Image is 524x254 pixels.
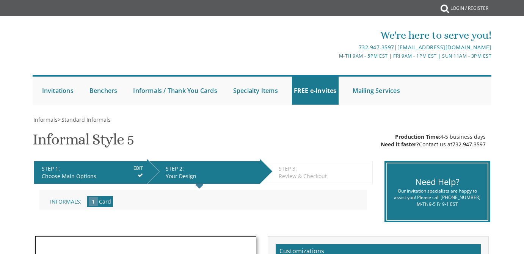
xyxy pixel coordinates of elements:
[231,77,280,105] a: Specialty Items
[397,44,491,51] a: [EMAIL_ADDRESS][DOMAIN_NAME]
[279,165,369,172] div: STEP 3:
[186,52,491,60] div: M-Th 9am - 5pm EST | Fri 9am - 1pm EST | Sun 11am - 3pm EST
[40,77,75,105] a: Invitations
[452,141,486,148] a: 732.947.3597
[186,43,491,52] div: |
[359,44,394,51] a: 732.947.3597
[61,116,111,123] a: Standard Informals
[89,197,98,206] span: 1
[99,198,111,205] span: Card
[351,77,402,105] a: Mailing Services
[186,28,491,43] div: We're here to serve you!
[279,172,369,180] div: Review & Checkout
[393,176,482,188] div: Need Help?
[88,77,119,105] a: Benchers
[50,198,82,205] span: Informals:
[131,77,219,105] a: Informals / Thank You Cards
[33,131,134,154] h1: Informal Style 5
[166,165,256,172] div: STEP 2:
[381,133,486,148] div: 4-5 business days Contact us at
[133,165,143,172] input: EDIT
[395,133,440,140] span: Production Time:
[42,172,143,180] div: Choose Main Options
[58,116,111,123] span: >
[33,116,58,123] a: Informals
[292,77,339,105] a: FREE e-Invites
[42,165,143,172] div: STEP 1:
[166,172,256,180] div: Your Design
[381,141,419,148] span: Need it faster?
[393,188,482,207] div: Our invitation specialists are happy to assist you! Please call [PHONE_NUMBER] M-Th 9-5 Fr 9-1 EST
